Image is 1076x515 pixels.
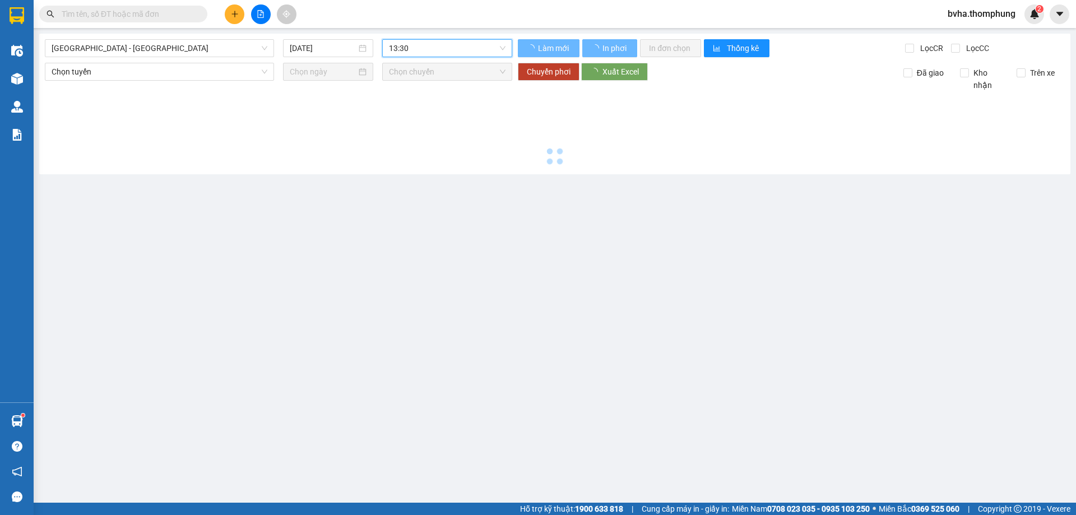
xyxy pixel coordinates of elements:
[282,10,290,18] span: aim
[590,68,602,76] span: loading
[704,39,769,57] button: bar-chartThống kê
[575,504,623,513] strong: 1900 633 818
[62,8,194,20] input: Tìm tên, số ĐT hoặc mã đơn
[257,10,265,18] span: file-add
[518,63,579,81] button: Chuyển phơi
[767,504,870,513] strong: 0708 023 035 - 0935 103 250
[581,63,648,81] button: Xuất Excel
[582,39,637,57] button: In phơi
[969,67,1008,91] span: Kho nhận
[879,503,959,515] span: Miền Bắc
[939,7,1024,21] span: bvha.thomphung
[1014,505,1022,513] span: copyright
[640,39,701,57] button: In đơn chọn
[1055,9,1065,19] span: caret-down
[1050,4,1069,24] button: caret-down
[968,503,970,515] span: |
[873,507,876,511] span: ⚪️
[538,42,571,54] span: Làm mới
[602,66,639,78] span: Xuất Excel
[713,44,722,53] span: bar-chart
[251,4,271,24] button: file-add
[962,42,991,54] span: Lọc CC
[290,66,356,78] input: Chọn ngày
[12,441,22,452] span: question-circle
[21,414,25,417] sup: 1
[290,42,356,54] input: 14/08/2025
[277,4,296,24] button: aim
[389,63,505,80] span: Chọn chuyến
[602,42,628,54] span: In phơi
[12,466,22,477] span: notification
[231,10,239,18] span: plus
[11,45,23,57] img: warehouse-icon
[591,44,601,52] span: loading
[1029,9,1040,19] img: icon-new-feature
[732,503,870,515] span: Miền Nam
[520,503,623,515] span: Hỗ trợ kỹ thuật:
[11,129,23,141] img: solution-icon
[12,491,22,502] span: message
[527,44,536,52] span: loading
[11,73,23,85] img: warehouse-icon
[11,415,23,427] img: warehouse-icon
[225,4,244,24] button: plus
[518,39,579,57] button: Làm mới
[52,40,267,57] span: Hà Nội - Nghệ An
[916,42,945,54] span: Lọc CR
[1036,5,1043,13] sup: 2
[1026,67,1059,79] span: Trên xe
[632,503,633,515] span: |
[912,67,948,79] span: Đã giao
[727,42,760,54] span: Thống kê
[642,503,729,515] span: Cung cấp máy in - giấy in:
[1037,5,1041,13] span: 2
[10,7,24,24] img: logo-vxr
[389,40,505,57] span: 13:30
[11,101,23,113] img: warehouse-icon
[911,504,959,513] strong: 0369 525 060
[52,63,267,80] span: Chọn tuyến
[47,10,54,18] span: search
